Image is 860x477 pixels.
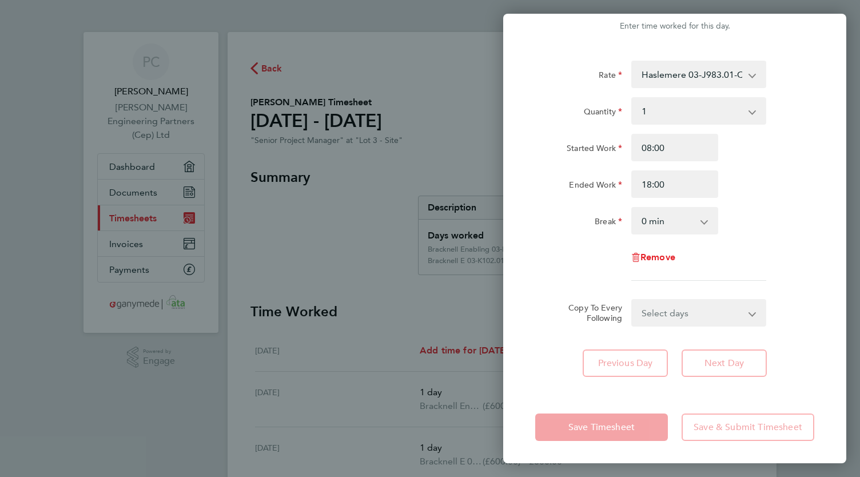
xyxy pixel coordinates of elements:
label: Quantity [584,106,622,120]
input: E.g. 18:00 [631,170,718,198]
label: Copy To Every Following [559,303,622,323]
span: Remove [640,252,675,263]
label: Ended Work [569,180,622,193]
label: Started Work [567,143,622,157]
button: Remove [631,253,675,262]
label: Rate [599,70,622,84]
div: Enter time worked for this day. [503,19,846,33]
label: Break [595,216,622,230]
input: E.g. 08:00 [631,134,718,161]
